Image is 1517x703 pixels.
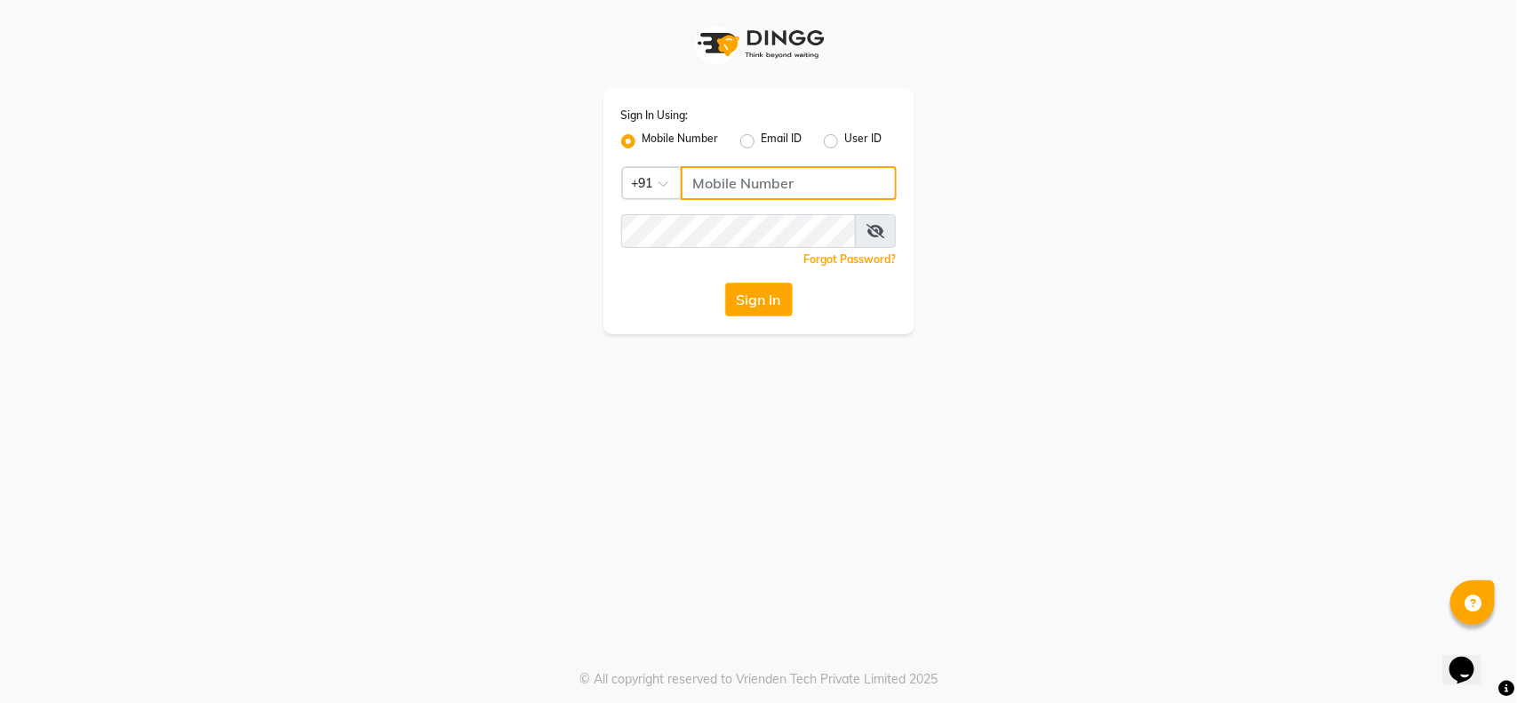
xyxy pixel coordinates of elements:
label: Mobile Number [643,131,719,152]
input: Username [621,214,856,248]
button: Sign In [725,283,793,316]
iframe: chat widget [1442,632,1499,685]
a: Forgot Password? [804,252,897,266]
label: Sign In Using: [621,108,689,124]
input: Username [681,166,897,200]
label: Email ID [762,131,802,152]
img: logo1.svg [688,18,830,70]
label: User ID [845,131,882,152]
